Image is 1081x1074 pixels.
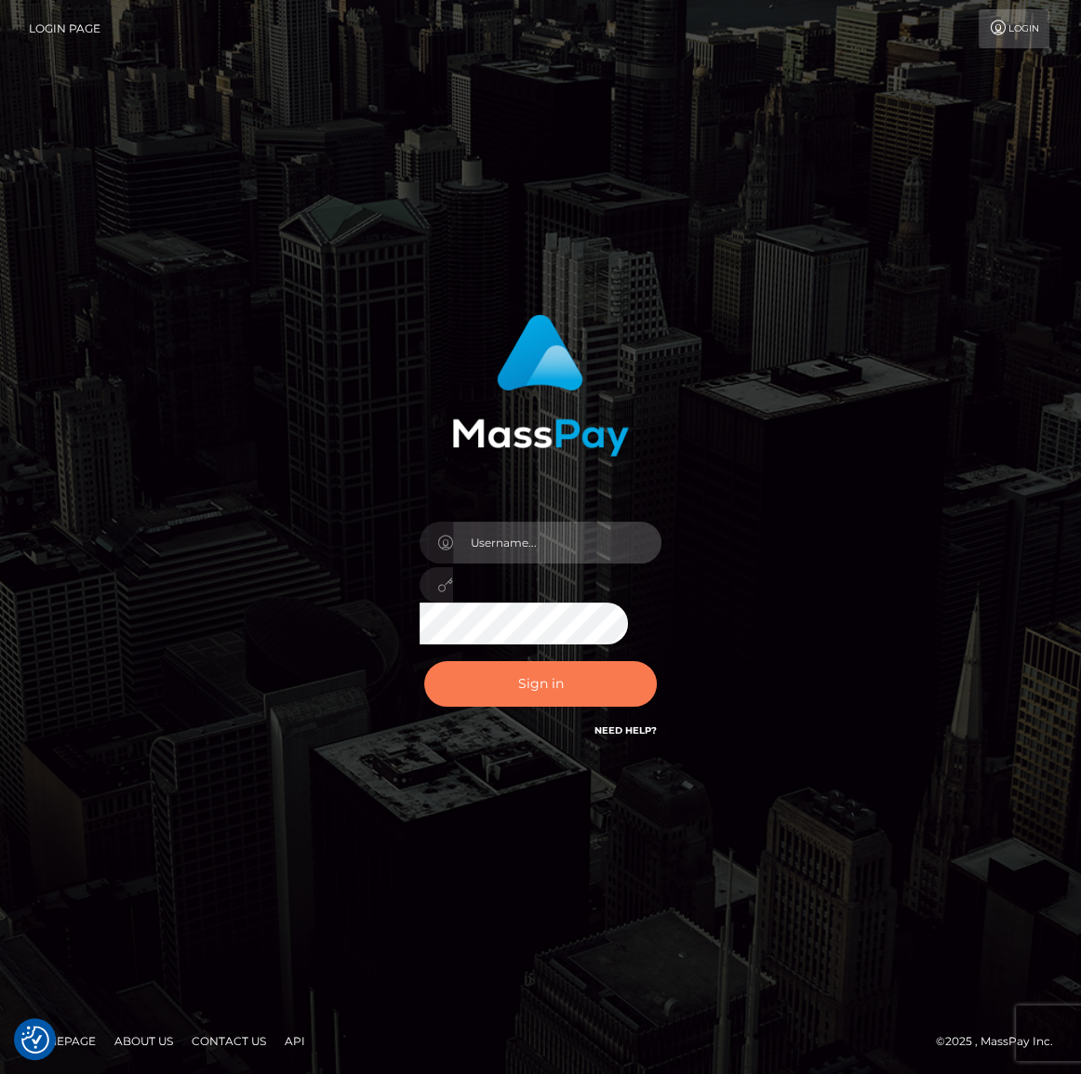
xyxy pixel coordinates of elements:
[594,724,657,736] a: Need Help?
[20,1027,103,1055] a: Homepage
[184,1027,274,1055] a: Contact Us
[21,1026,49,1054] img: Revisit consent button
[107,1027,180,1055] a: About Us
[936,1031,1067,1052] div: © 2025 , MassPay Inc.
[452,314,629,457] img: MassPay Login
[277,1027,313,1055] a: API
[453,522,661,564] input: Username...
[21,1026,49,1054] button: Consent Preferences
[979,9,1049,48] a: Login
[424,661,657,707] button: Sign in
[29,9,100,48] a: Login Page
